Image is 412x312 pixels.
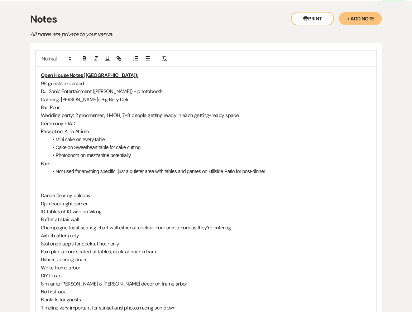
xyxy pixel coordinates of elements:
p: 10 tables of 10 with no Viking [41,208,371,215]
u: Open House Notes ([GEOGRAPHIC_DATA]): [41,72,138,78]
p: Champagne toast seating chart wall either at cocktail hour or in atrium as they’re entering [41,224,371,231]
p: Airbnb after party [41,231,371,239]
li: Cake on Sweetheart table for cake cutting [48,143,371,151]
li: Mini cake on every table [48,136,371,143]
p: DJ: Sonic Entertainment ([PERSON_NAME]) + photobooth [41,87,371,95]
p: Buffet at stair wall [41,215,371,223]
p: Wedding party: 2 groomsmen, 1 MOH, 7-8 people getting ready in each getting-ready space [41,111,371,119]
p: All notes are private to your venue. [30,30,281,39]
p: Ceremony: OAC [41,120,371,127]
p: 98 guests expected [41,79,371,87]
p: White frame arbor [41,264,371,272]
p: Barn: [41,160,371,167]
button: + Add Note [339,12,382,25]
button: Print [291,12,334,25]
p: No first look [41,288,371,296]
p: Rain plan atrium seated at tables, cocktail hour in barn [41,248,371,255]
h3: Notes [30,12,382,27]
p: Bar: Pour [41,103,371,111]
p: DIY florals [41,272,371,279]
p: Stationed apps for cocktail hour only [41,240,371,248]
p: Similar to [PERSON_NAME] & [PERSON_NAME] decor on frame arbor [41,280,371,288]
p: Catering: [PERSON_NAME]'s Big Belly Deli [41,96,371,103]
p: Ushers opening doors [41,255,371,263]
p: Blankets for guests [41,296,371,303]
p: Reception: All in Atrium [41,127,371,135]
p: Dj in back right corner [41,200,371,208]
li: Not used for anything specific, just a quieter area with tables and games on Hillside Patio for p... [48,167,371,175]
p: Dance floor by balcony [41,191,371,199]
p: Timeline very important for sunset and photos racing sun down [41,304,371,312]
li: Photobooth on mezzanine potentially [48,151,371,159]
